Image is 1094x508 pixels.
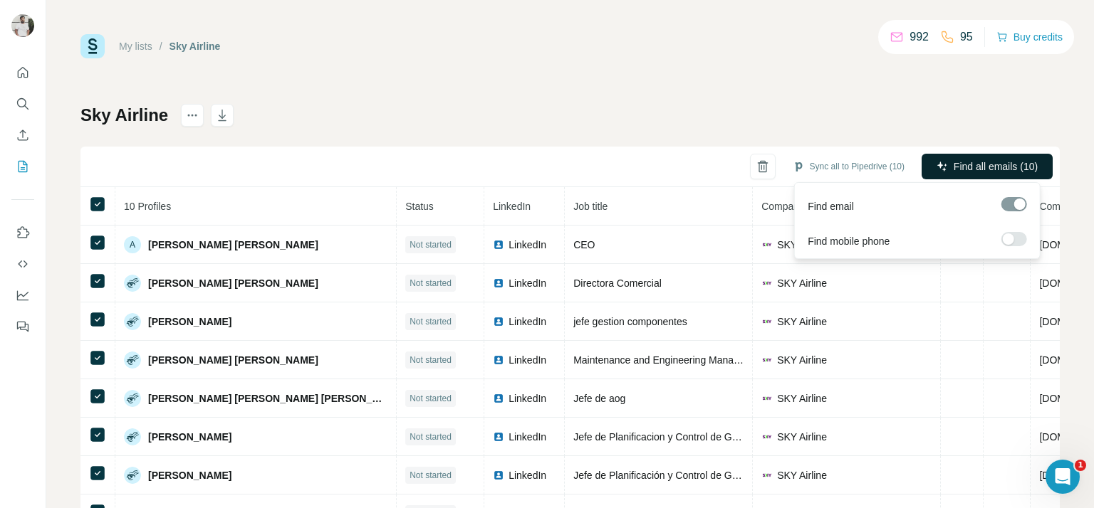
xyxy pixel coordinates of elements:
span: SKY Airline [777,314,827,329]
button: Quick start [11,60,34,85]
span: LinkedIn [509,276,546,290]
span: Not started [410,277,452,290]
img: Avatar [124,390,141,407]
span: Not started [410,238,452,251]
img: Avatar [124,313,141,330]
span: SKY Airline [777,353,827,367]
iframe: Intercom live chat [1046,460,1080,494]
span: [PERSON_NAME] [148,468,231,482]
span: LinkedIn [509,353,546,367]
h1: Sky Airline [80,104,168,127]
span: LinkedIn [509,314,546,329]
button: Use Surfe on LinkedIn [11,220,34,245]
a: My lists [119,41,152,52]
span: Not started [410,469,452,482]
div: Sky Airline [170,39,221,53]
span: [PERSON_NAME] [148,314,231,329]
button: Search [11,91,34,117]
span: Status [405,201,434,212]
img: LinkedIn logo [493,354,504,366]
span: Jefe de aog [573,393,625,404]
img: LinkedIn logo [493,393,504,404]
img: LinkedIn logo [493,470,504,481]
span: Jefe de Planificación y Control de Gestión [573,470,759,481]
span: Directora Comercial [573,277,662,289]
img: company-logo [761,470,773,481]
span: Find mobile phone [808,234,890,248]
p: 95 [960,28,973,46]
img: LinkedIn logo [493,239,504,250]
img: LinkedIn logo [493,431,504,443]
span: SKY Airline [777,238,827,252]
span: SKY Airline [777,430,827,444]
button: Sync all to Pipedrive (10) [783,156,915,177]
span: [PERSON_NAME] [PERSON_NAME] [148,276,318,290]
img: Avatar [124,467,141,484]
span: LinkedIn [509,238,546,252]
span: Not started [410,354,452,366]
span: Jefe de Planificacion y Control de Gestion Corporativo [573,431,813,443]
span: [PERSON_NAME] [148,430,231,444]
span: CEO [573,239,595,250]
span: LinkedIn [509,430,546,444]
img: Avatar [124,275,141,292]
img: LinkedIn logo [493,277,504,289]
button: Use Surfe API [11,251,34,277]
img: Avatar [124,428,141,445]
img: company-logo [761,393,773,404]
p: 992 [910,28,929,46]
span: Not started [410,430,452,443]
div: A [124,236,141,253]
img: Avatar [124,351,141,369]
span: [PERSON_NAME] [PERSON_NAME] [148,353,318,367]
img: company-logo [761,431,773,443]
span: SKY Airline [777,391,827,406]
button: Feedback [11,314,34,339]
span: [PERSON_NAME] [PERSON_NAME] [148,238,318,252]
span: Not started [410,392,452,405]
button: Enrich CSV [11,122,34,148]
img: Avatar [11,14,34,37]
span: Job title [573,201,608,212]
img: company-logo [761,277,773,289]
button: Buy credits [996,27,1063,47]
img: LinkedIn logo [493,316,504,327]
span: Company [761,201,804,212]
button: actions [181,104,204,127]
span: 1 [1075,460,1086,471]
span: Find email [808,199,854,213]
span: LinkedIn [509,391,546,406]
li: / [160,39,162,53]
span: jefe gestion componentes [573,316,687,327]
img: company-logo [761,316,773,327]
button: Dashboard [11,282,34,308]
span: Not started [410,315,452,328]
button: Find all emails (10) [922,154,1053,179]
span: LinkedIn [509,468,546,482]
span: [PERSON_NAME] [PERSON_NAME] [PERSON_NAME] [148,391,387,406]
span: LinkedIn [493,201,531,212]
span: 10 Profiles [124,201,171,212]
span: SKY Airline [777,276,827,290]
span: SKY Airline [777,468,827,482]
img: company-logo [761,354,773,366]
button: My lists [11,154,34,179]
img: Surfe Logo [80,34,105,58]
img: company-logo [761,239,773,250]
span: Find all emails (10) [954,159,1038,174]
span: Maintenance and Engineering Manager [573,354,748,366]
